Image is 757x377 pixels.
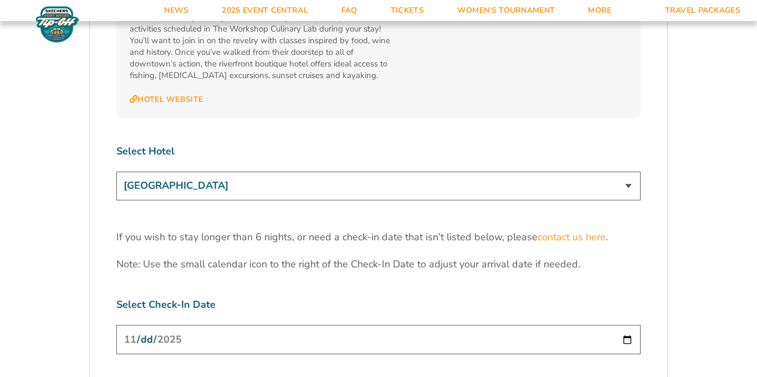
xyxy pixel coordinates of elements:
[116,298,641,312] label: Select Check-In Date
[538,230,606,244] a: contact us here
[130,95,203,105] a: Hotel Website
[116,144,641,158] label: Select Hotel
[116,257,641,271] p: Note: Use the small calendar icon to the right of the Check-In Date to adjust your arrival date i...
[116,230,641,244] p: If you wish to stay longer than 6 nights, or need a check-in date that isn’t listed below, please .
[33,6,81,43] img: Fort Myers Tip-Off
